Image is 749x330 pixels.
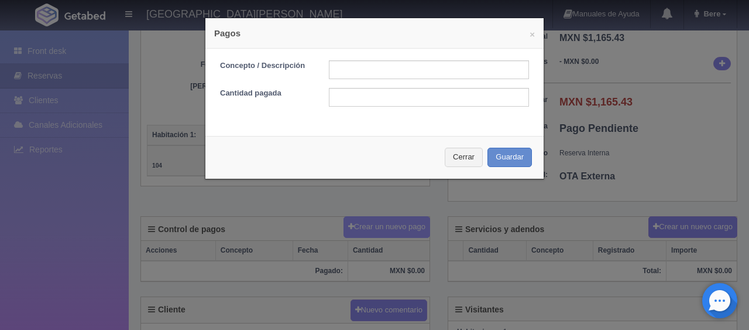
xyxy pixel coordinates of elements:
[211,88,320,99] label: Cantidad pagada
[214,27,535,39] h4: Pagos
[211,60,320,72] label: Concepto / Descripción
[487,148,532,167] button: Guardar
[530,30,535,39] button: ×
[445,148,483,167] button: Cerrar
